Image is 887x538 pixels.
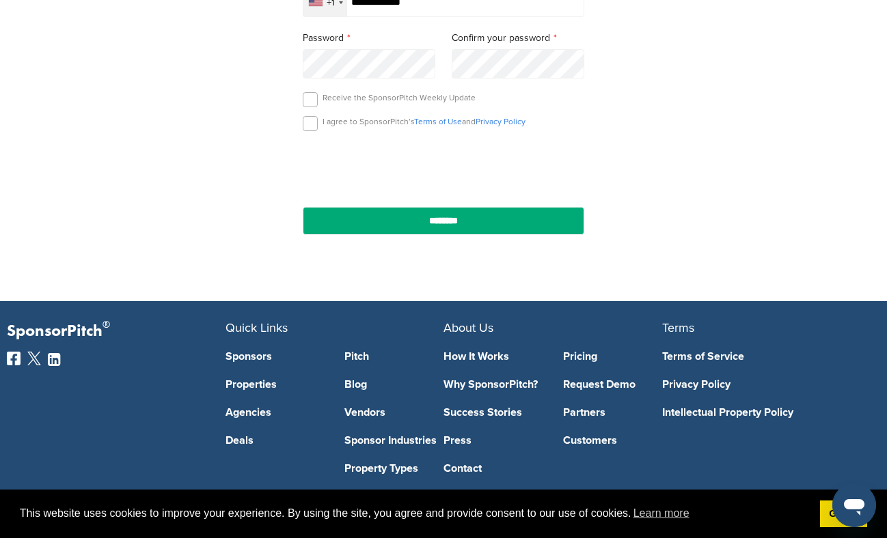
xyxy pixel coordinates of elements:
[303,31,435,46] label: Password
[820,500,867,528] a: dismiss cookie message
[20,503,809,524] span: This website uses cookies to improve your experience. By using the site, you agree and provide co...
[443,351,543,362] a: How It Works
[476,117,526,126] a: Privacy Policy
[226,379,325,390] a: Properties
[7,352,21,365] img: Facebook
[443,320,493,335] span: About Us
[443,407,543,418] a: Success Stories
[563,407,662,418] a: Partners
[563,379,662,390] a: Request Demo
[226,435,325,446] a: Deals
[631,503,692,524] a: learn more about cookies
[344,351,443,362] a: Pitch
[27,352,41,365] img: Twitter
[662,379,860,390] a: Privacy Policy
[323,92,476,103] p: Receive the SponsorPitch Weekly Update
[662,407,860,418] a: Intellectual Property Policy
[563,435,662,446] a: Customers
[323,116,526,127] p: I agree to SponsorPitch’s and
[344,379,443,390] a: Blog
[366,147,521,187] iframe: reCAPTCHA
[452,31,584,46] label: Confirm your password
[226,407,325,418] a: Agencies
[344,463,443,474] a: Property Types
[443,379,543,390] a: Why SponsorPitch?
[414,117,462,126] a: Terms of Use
[344,435,443,446] a: Sponsor Industries
[563,351,662,362] a: Pricing
[443,463,543,474] a: Contact
[7,322,226,341] p: SponsorPitch
[443,435,543,446] a: Press
[226,351,325,362] a: Sponsors
[662,351,860,362] a: Terms of Service
[226,320,288,335] span: Quick Links
[662,320,694,335] span: Terms
[832,483,876,527] iframe: Button to launch messaging window
[103,316,110,333] span: ®
[344,407,443,418] a: Vendors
